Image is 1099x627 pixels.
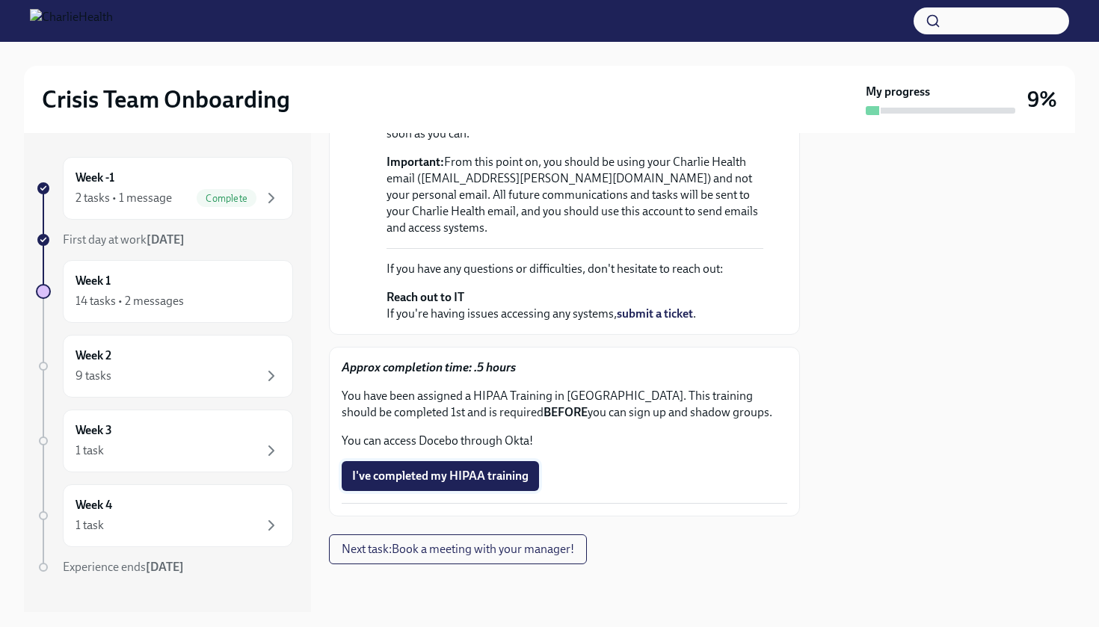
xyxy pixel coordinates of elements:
p: You can access Docebo through Okta! [342,433,787,449]
span: Complete [197,193,256,204]
a: Week 29 tasks [36,335,293,398]
p: From this point on, you should be using your Charlie Health email ([EMAIL_ADDRESS][PERSON_NAME][D... [387,154,763,236]
p: You have been assigned a HIPAA Training in [GEOGRAPHIC_DATA]. This training should be completed 1... [342,388,787,421]
a: Week -12 tasks • 1 messageComplete [36,157,293,220]
div: 1 task [76,442,104,459]
strong: [DATE] [146,560,184,574]
p: If you have any questions or difficulties, don't hesitate to reach out: [387,261,723,277]
a: Week 31 task [36,410,293,472]
strong: [DATE] [147,232,185,247]
span: I've completed my HIPAA training [352,469,529,484]
div: 1 task [76,517,104,534]
a: Week 114 tasks • 2 messages [36,260,293,323]
h6: Week 2 [76,348,111,364]
button: Next task:Book a meeting with your manager! [329,534,587,564]
a: First day at work[DATE] [36,232,293,248]
h6: Week 3 [76,422,112,439]
strong: Reach out to IT [387,290,464,304]
div: 9 tasks [76,368,111,384]
a: Week 41 task [36,484,293,547]
img: CharlieHealth [30,9,113,33]
a: submit a ticket [617,306,693,321]
strong: My progress [866,84,930,100]
strong: Important: [387,155,444,169]
div: 14 tasks • 2 messages [76,293,184,309]
strong: Approx completion time: .5 hours [342,360,516,374]
button: I've completed my HIPAA training [342,461,539,491]
p: If you're having issues accessing any systems, . [387,289,723,322]
h6: Week -1 [76,170,114,186]
span: Experience ends [63,560,184,574]
h2: Crisis Team Onboarding [42,84,290,114]
h6: Week 4 [76,497,112,513]
span: Next task : Book a meeting with your manager! [342,542,574,557]
span: First day at work [63,232,185,247]
h3: 9% [1027,86,1057,113]
h6: Week 1 [76,273,111,289]
strong: BEFORE [544,405,588,419]
div: 2 tasks • 1 message [76,190,172,206]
